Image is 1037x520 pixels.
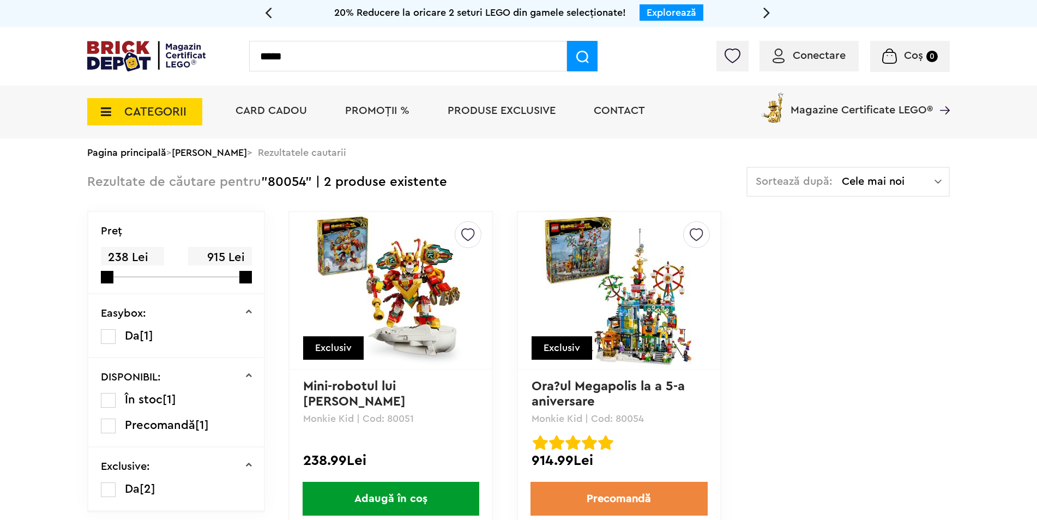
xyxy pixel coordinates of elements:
p: Monkie Kid | Cod: 80054 [532,414,707,424]
p: Exclusive: [101,461,150,472]
a: Conectare [773,50,846,61]
img: Evaluare cu stele [533,435,548,450]
a: PROMOȚII % [345,105,409,116]
img: Evaluare cu stele [598,435,613,450]
div: Exclusiv [532,336,592,360]
span: CATEGORII [124,106,186,118]
span: Magazine Certificate LEGO® [791,90,933,116]
span: Coș [904,50,923,61]
span: Cele mai noi [842,176,934,187]
span: Da [125,483,140,495]
img: Evaluare cu stele [582,435,597,450]
div: 238.99Lei [303,454,478,468]
div: > > Rezultatele cautarii [87,138,950,167]
span: În stoc [125,394,162,406]
a: Explorează [647,8,696,17]
span: Sortează după: [756,176,833,187]
img: Evaluare cu stele [549,435,564,450]
a: Mini-robotul lui [PERSON_NAME] [303,380,406,408]
a: Pagina principală [87,148,166,158]
span: Precomandă [125,419,195,431]
div: 914.99Lei [532,454,707,468]
img: Ora?ul Megapolis la a 5-a aniversare [542,214,695,367]
span: 915 Lei [188,247,251,268]
span: [2] [140,483,155,495]
span: Adaugă în coș [303,482,479,516]
a: Magazine Certificate LEGO® [933,90,950,101]
span: [1] [162,394,176,406]
span: 20% Reducere la oricare 2 seturi LEGO din gamele selecționate! [334,8,626,17]
span: [1] [195,419,209,431]
span: Rezultate de căutare pentru [87,176,261,189]
a: Card Cadou [236,105,307,116]
a: Produse exclusive [448,105,556,116]
div: Exclusiv [303,336,364,360]
a: Ora?ul Megapolis la a 5-a aniversare [532,380,689,408]
img: Mini-robotul lui Monkie Kid [315,214,467,367]
a: Contact [594,105,645,116]
p: Monkie Kid | Cod: 80051 [303,414,478,424]
span: Da [125,330,140,342]
span: [1] [140,330,153,342]
p: DISPONIBIL: [101,372,161,383]
div: "80054" | 2 produse existente [87,167,447,198]
span: Conectare [793,50,846,61]
img: Evaluare cu stele [565,435,581,450]
p: Easybox: [101,308,146,319]
span: 238 Lei [101,247,164,268]
a: Adaugă în coș [290,482,492,516]
small: 0 [926,51,938,62]
a: Precomandă [530,482,707,516]
p: Preţ [101,226,122,237]
a: [PERSON_NAME] [172,148,247,158]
